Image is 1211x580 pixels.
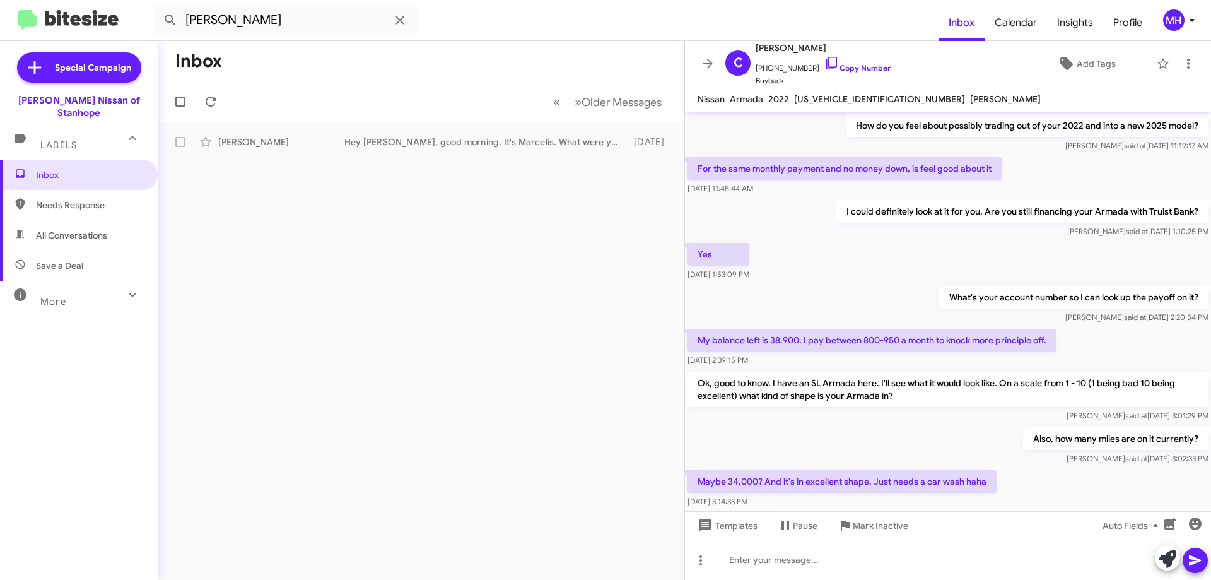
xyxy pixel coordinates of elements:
[939,286,1208,309] p: What's your account number so I can look up the payoff on it?
[853,514,908,537] span: Mark Inactive
[734,53,743,73] span: C
[985,4,1047,41] a: Calendar
[55,61,131,74] span: Special Campaign
[1163,9,1185,31] div: MH
[756,56,891,74] span: [PHONE_NUMBER]
[687,355,748,365] span: [DATE] 2:39:15 PM
[685,514,768,537] button: Templates
[1124,141,1146,150] span: said at
[344,136,628,148] div: Hey [PERSON_NAME], good morning. It's Marcelis. What were your thoughts on the Pathfinder numbers...
[1023,427,1208,450] p: Also, how many miles are on it currently?
[1152,9,1197,31] button: MH
[730,93,763,105] span: Armada
[1092,514,1173,537] button: Auto Fields
[756,40,891,56] span: [PERSON_NAME]
[768,514,828,537] button: Pause
[1065,141,1208,150] span: [PERSON_NAME] [DATE] 11:19:17 AM
[153,5,418,35] input: Search
[1067,454,1208,463] span: [PERSON_NAME] [DATE] 3:02:33 PM
[687,470,997,493] p: Maybe 34,000? And it's in excellent shape. Just needs a car wash haha
[1067,411,1208,420] span: [PERSON_NAME] [DATE] 3:01:29 PM
[1126,227,1148,236] span: said at
[1125,411,1147,420] span: said at
[756,74,891,87] span: Buyback
[1077,52,1116,75] span: Add Tags
[687,157,1002,180] p: For the same monthly payment and no money down, is feel good about it
[687,184,753,193] span: [DATE] 11:45:44 AM
[828,514,918,537] button: Mark Inactive
[1103,4,1152,41] a: Profile
[36,199,143,211] span: Needs Response
[1103,514,1163,537] span: Auto Fields
[575,94,582,110] span: »
[687,243,749,266] p: Yes
[1067,227,1208,236] span: [PERSON_NAME] [DATE] 1:10:25 PM
[768,93,789,105] span: 2022
[567,89,669,115] button: Next
[794,93,965,105] span: [US_VEHICLE_IDENTIFICATION_NUMBER]
[1124,312,1146,322] span: said at
[698,93,725,105] span: Nissan
[17,52,141,83] a: Special Campaign
[793,514,817,537] span: Pause
[36,229,107,242] span: All Conversations
[695,514,758,537] span: Templates
[40,139,77,151] span: Labels
[36,259,83,272] span: Save a Deal
[687,269,749,279] span: [DATE] 1:53:09 PM
[546,89,568,115] button: Previous
[687,329,1056,352] p: My balance left is 38,900. I pay between 800-950 a month to knock more principle off.
[553,94,560,110] span: «
[1021,52,1150,75] button: Add Tags
[1125,454,1147,463] span: said at
[824,63,891,73] a: Copy Number
[687,372,1208,407] p: Ok, good to know. I have an SL Armada here. I'll see what it would look like. On a scale from 1 -...
[939,4,985,41] a: Inbox
[970,93,1041,105] span: [PERSON_NAME]
[846,114,1208,137] p: How do you feel about possibly trading out of your 2022 and into a new 2025 model?
[546,89,669,115] nav: Page navigation example
[36,169,143,181] span: Inbox
[1047,4,1103,41] a: Insights
[218,136,344,148] div: [PERSON_NAME]
[687,497,747,506] span: [DATE] 3:14:33 PM
[175,51,222,71] h1: Inbox
[1065,312,1208,322] span: [PERSON_NAME] [DATE] 2:20:54 PM
[836,200,1208,223] p: I could definitely look at it for you. Are you still financing your Armada with Truist Bank?
[582,95,662,109] span: Older Messages
[40,296,66,307] span: More
[628,136,674,148] div: [DATE]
